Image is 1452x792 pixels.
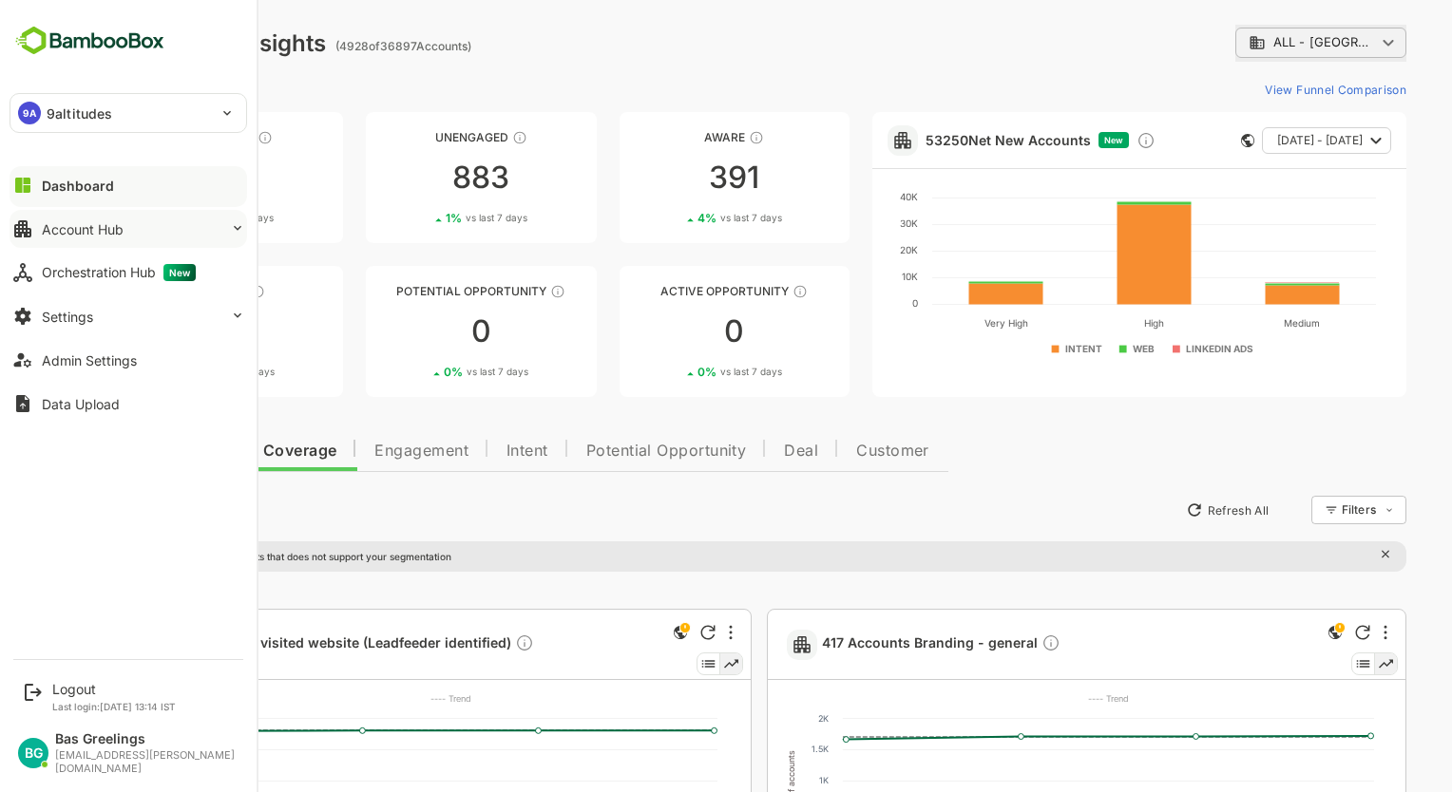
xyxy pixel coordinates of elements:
div: 0 % [631,365,716,379]
span: vs last 7 days [399,211,461,225]
text: Medium [1217,317,1253,329]
div: ALL - [GEOGRAPHIC_DATA] [1169,25,1340,62]
div: Refresh [1289,625,1304,640]
a: 53250Net New Accounts [859,132,1024,148]
span: [DATE] - [DATE] [1211,128,1296,153]
div: BG [18,738,48,768]
text: 30K [833,217,851,229]
img: BambooboxFullLogoMark.5f36c76dfaba33ec1ec1367b70bb1252.svg [10,23,170,59]
a: Active OpportunityThese accounts have open opportunities which might be at any of the Sales Stage... [553,266,784,397]
div: Logout [52,681,176,697]
text: 1.5K [745,744,762,754]
span: Intent [440,443,482,459]
text: 0 [846,297,851,309]
text: 400 [86,775,103,785]
span: vs last 7 days [145,211,207,225]
div: 2 % [124,365,208,379]
text: ---- Trend [1022,693,1062,704]
span: vs last 7 days [146,365,208,379]
span: New [163,264,196,281]
button: Orchestration HubNew [10,254,247,292]
div: Filters [1273,493,1340,527]
div: Discover new ICP-fit accounts showing engagement — via intent surges, anonymous website visits, L... [1070,131,1089,150]
text: 40K [833,191,851,202]
div: Dashboard Insights [46,29,259,57]
text: 1K [753,775,762,785]
button: Account Hub [10,210,247,248]
div: Account Hub [42,221,124,237]
div: Admin Settings [42,352,137,368]
div: Bas Greelings [55,731,238,747]
div: Description not present [975,633,994,655]
div: ALL - Belgium [1182,34,1309,51]
a: 417 Accounts Branding - generalDescription not present [755,633,1002,655]
div: These accounts are warm, further nurturing would qualify them to MQAs [183,284,199,299]
div: Orchestration Hub [42,264,196,281]
div: [EMAIL_ADDRESS][PERSON_NAME][DOMAIN_NAME] [55,749,238,775]
span: ALL - [GEOGRAPHIC_DATA] [1207,35,1309,49]
button: Data Upload [10,385,247,423]
a: AwareThese accounts have just entered the buying cycle and need further nurturing3914%vs last 7 days [553,112,784,243]
div: 0 [553,316,784,347]
div: Unengaged [299,130,530,144]
div: 0 [299,316,530,347]
div: 0 % [377,365,462,379]
div: Description not present [449,633,468,655]
div: These accounts have just entered the buying cycle and need further nurturing [682,130,697,145]
div: These accounts have not shown enough engagement and need nurturing [446,130,461,145]
div: 9A9altitudes [10,94,246,132]
span: Customer [790,443,863,459]
span: vs last 7 days [654,365,716,379]
div: Potential Opportunity [299,284,530,298]
div: Active Opportunity [553,284,784,298]
text: 600 [86,744,103,754]
button: Refresh All [1111,495,1211,525]
text: 20K [833,244,851,255]
div: More [662,625,666,640]
a: Potential OpportunityThese accounts are MQAs and can be passed on to Inside Sales00%vs last 7 days [299,266,530,397]
div: Settings [42,309,93,325]
div: 883 [299,162,530,193]
div: 1 % [379,211,461,225]
div: Unreached [46,130,277,144]
p: There are global insights that does not support your segmentation [83,551,385,562]
text: 10K [835,271,851,282]
span: New [1038,135,1057,145]
div: Aware [553,130,784,144]
div: Filters [1275,502,1309,517]
span: Data Quality and Coverage [65,443,270,459]
div: 54 [46,316,277,347]
span: vs last 7 days [400,365,462,379]
div: 9A [18,102,41,124]
button: View Funnel Comparison [1191,74,1340,104]
div: 4K [46,162,277,193]
div: 4 % [631,211,716,225]
div: Engaged [46,284,277,298]
span: Potential Opportunity [520,443,680,459]
div: Dashboard [42,178,114,194]
div: These accounts have open opportunities which might be at any of the Sales Stages [726,284,741,299]
text: Very High [918,317,962,330]
div: 391 [553,162,784,193]
div: These accounts are MQAs and can be passed on to Inside Sales [484,284,499,299]
text: High [1078,317,1098,330]
span: Deal [717,443,752,459]
a: UnreachedThese accounts have not been engaged with for a defined time period4K1%vs last 7 days [46,112,277,243]
text: 800 [86,713,103,724]
ag: ( 4928 of 36897 Accounts) [269,39,405,53]
div: This is a global insight. Segment selection is not applicable for this view [1257,621,1280,647]
button: [DATE] - [DATE] [1195,127,1325,154]
span: 185 Accounts visited website (Leadfeeder identified) [101,633,468,655]
a: 185 Accounts visited website (Leadfeeder identified)Description not present [101,633,475,655]
button: Dashboard [10,166,247,204]
span: vs last 7 days [654,211,716,225]
div: Refresh [634,625,649,640]
p: 9altitudes [47,104,112,123]
div: These accounts have not been engaged with for a defined time period [191,130,206,145]
div: This card does not support filter and segments [1175,134,1188,147]
div: This is a global insight. Segment selection is not applicable for this view [602,621,625,647]
button: New Insights [46,493,184,527]
button: Settings [10,297,247,335]
a: EngagedThese accounts are warm, further nurturing would qualify them to MQAs542%vs last 7 days [46,266,277,397]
